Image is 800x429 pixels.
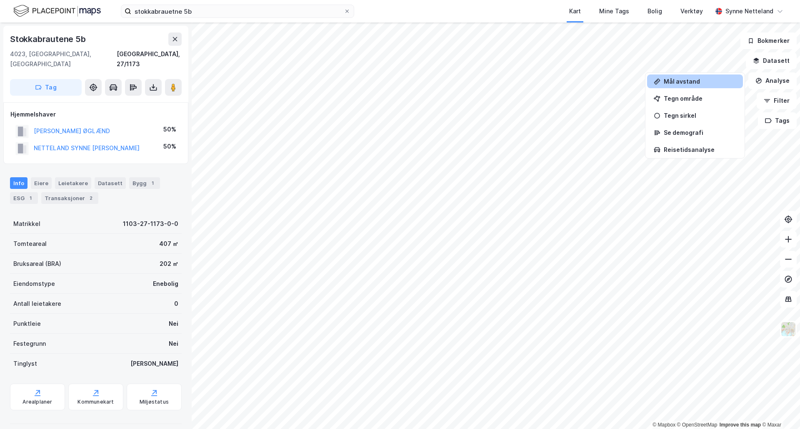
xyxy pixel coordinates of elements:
[10,177,27,189] div: Info
[664,146,736,153] div: Reisetidsanalyse
[664,95,736,102] div: Tegn område
[130,359,178,369] div: [PERSON_NAME]
[647,6,662,16] div: Bolig
[725,6,773,16] div: Synne Netteland
[169,319,178,329] div: Nei
[163,124,176,134] div: 50%
[746,52,797,69] button: Datasett
[680,6,703,16] div: Verktøy
[140,399,169,405] div: Miljøstatus
[174,299,178,309] div: 0
[758,112,797,129] button: Tags
[652,422,675,428] a: Mapbox
[10,32,87,46] div: Stokkabrautene 5b
[129,177,160,189] div: Bygg
[163,141,176,151] div: 50%
[153,279,178,289] div: Enebolig
[13,259,61,269] div: Bruksareal (BRA)
[740,32,797,49] button: Bokmerker
[10,192,38,204] div: ESG
[569,6,581,16] div: Kart
[780,321,796,337] img: Z
[13,4,101,18] img: logo.f888ab2527a4732fd821a326f86c7f29.svg
[95,177,126,189] div: Datasett
[31,177,52,189] div: Eiere
[77,399,114,405] div: Kommunekart
[748,72,797,89] button: Analyse
[87,194,95,202] div: 2
[664,112,736,119] div: Tegn sirkel
[159,239,178,249] div: 407 ㎡
[677,422,717,428] a: OpenStreetMap
[599,6,629,16] div: Mine Tags
[13,359,37,369] div: Tinglyst
[41,192,98,204] div: Transaksjoner
[10,109,181,119] div: Hjemmelshaver
[26,194,35,202] div: 1
[664,78,736,85] div: Mål avstand
[758,389,800,429] iframe: Chat Widget
[123,219,178,229] div: 1103-27-1173-0-0
[13,339,46,349] div: Festegrunn
[13,239,47,249] div: Tomteareal
[10,49,117,69] div: 4023, [GEOGRAPHIC_DATA], [GEOGRAPHIC_DATA]
[13,319,41,329] div: Punktleie
[664,129,736,136] div: Se demografi
[10,79,82,96] button: Tag
[131,5,344,17] input: Søk på adresse, matrikkel, gårdeiere, leietakere eller personer
[160,259,178,269] div: 202 ㎡
[13,299,61,309] div: Antall leietakere
[169,339,178,349] div: Nei
[757,92,797,109] button: Filter
[720,422,761,428] a: Improve this map
[758,389,800,429] div: Kontrollprogram for chat
[148,179,157,187] div: 1
[13,219,40,229] div: Matrikkel
[55,177,91,189] div: Leietakere
[117,49,182,69] div: [GEOGRAPHIC_DATA], 27/1173
[13,279,55,289] div: Eiendomstype
[22,399,52,405] div: Arealplaner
